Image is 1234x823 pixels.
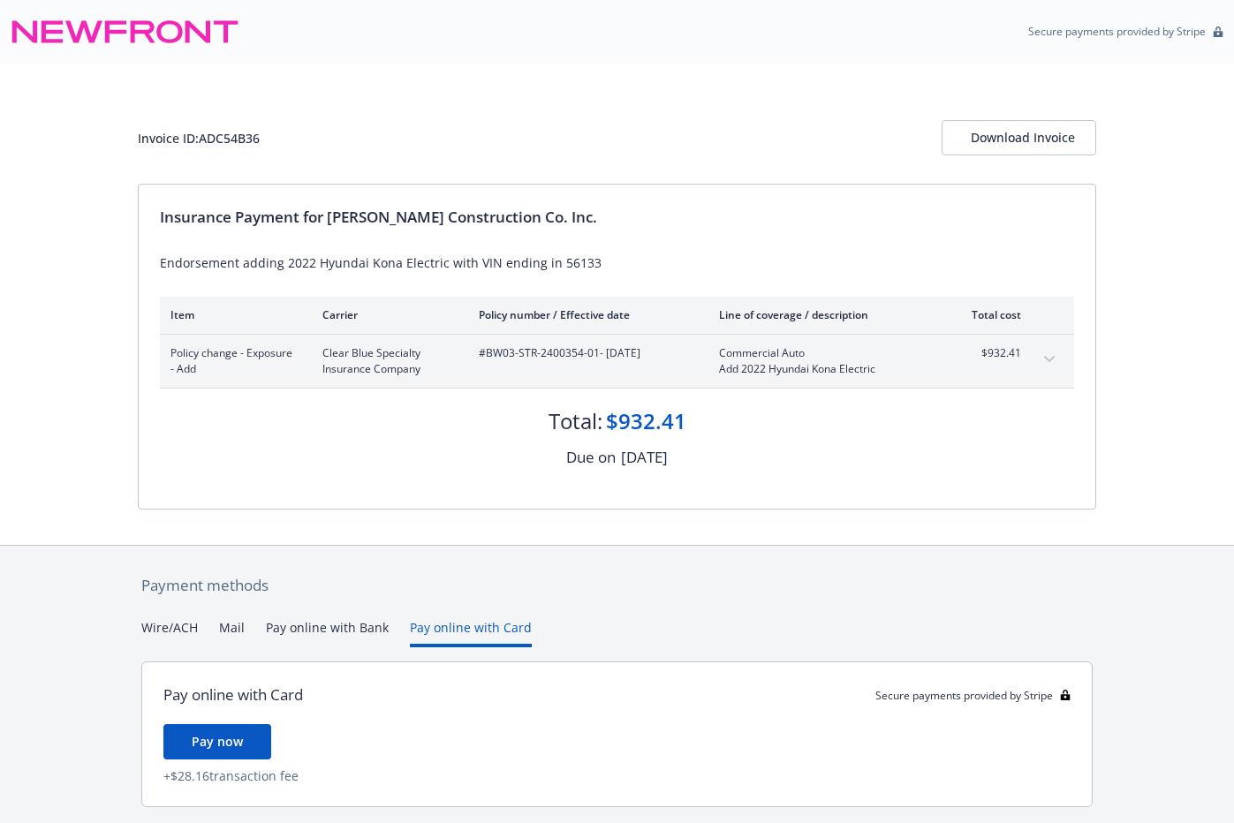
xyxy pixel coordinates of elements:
div: Secure payments provided by Stripe [875,688,1071,703]
div: Download Invoice [971,121,1067,155]
div: Item [170,307,294,322]
div: Carrier [322,307,450,322]
div: Pay online with Card [163,683,303,706]
div: Policy number / Effective date [479,307,691,322]
p: Secure payments provided by Stripe [1028,24,1206,39]
button: Pay online with Card [410,618,532,647]
span: #BW03-STR-2400354-01 - [DATE] [479,345,691,361]
button: Pay now [163,724,271,759]
div: Endorsement adding 2022 Hyundai Kona Electric with VIN ending in 56133 [160,253,1074,272]
div: Policy change - Exposure - AddClear Blue Specialty Insurance Company#BW03-STR-2400354-01- [DATE]C... [160,335,1074,388]
button: Wire/ACH [141,618,198,647]
span: Pay now [192,733,243,750]
span: Clear Blue Specialty Insurance Company [322,345,450,377]
div: + $28.16 transaction fee [163,766,1071,785]
span: Policy change - Exposure - Add [170,345,294,377]
span: Add 2022 Hyundai Kona Electric [719,361,927,377]
div: Total: [549,406,602,436]
div: Insurance Payment for [PERSON_NAME] Construction Co. Inc. [160,206,1074,229]
div: $932.41 [606,406,686,436]
div: Invoice ID: ADC54B36 [138,129,260,147]
div: Total cost [955,307,1021,322]
button: Mail [219,618,245,647]
span: Commercial Auto [719,345,927,361]
div: Payment methods [141,574,1093,597]
button: Download Invoice [942,120,1096,155]
div: Due on [566,446,616,469]
div: [DATE] [621,446,668,469]
div: Line of coverage / description [719,307,927,322]
span: Commercial AutoAdd 2022 Hyundai Kona Electric [719,345,927,377]
button: Pay online with Bank [266,618,389,647]
button: expand content [1035,345,1064,374]
span: $932.41 [955,345,1021,361]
